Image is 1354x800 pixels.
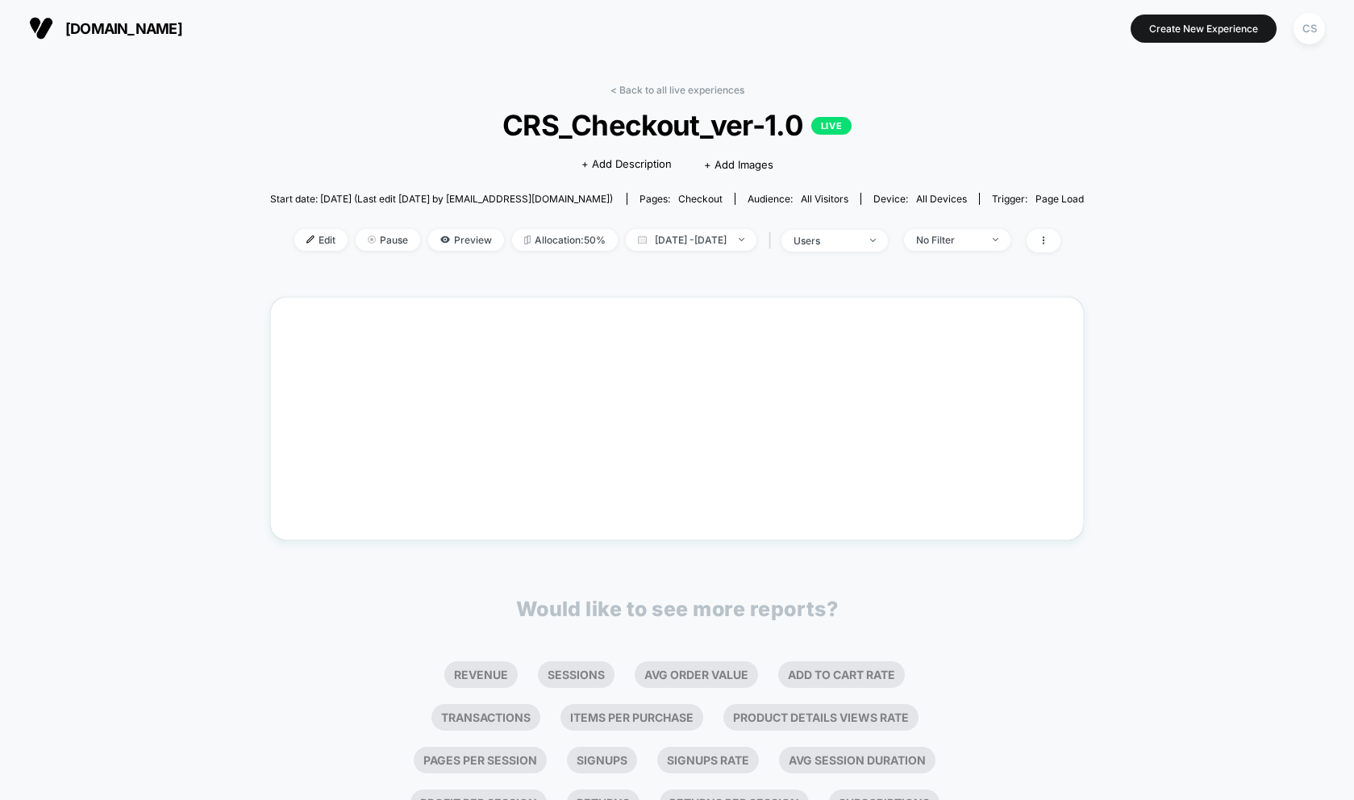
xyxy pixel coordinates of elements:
img: calendar [638,235,647,244]
li: Signups [567,747,637,773]
li: Signups Rate [657,747,759,773]
span: all devices [916,193,967,205]
button: Create New Experience [1131,15,1277,43]
span: | [764,229,781,252]
p: LIVE [811,117,852,135]
p: Would like to see more reports? [516,597,839,621]
span: Allocation: 50% [512,229,618,251]
li: Pages Per Session [414,747,547,773]
span: Page Load [1035,193,1084,205]
div: No Filter [916,234,981,246]
span: + Add Description [581,156,672,173]
img: edit [306,235,315,244]
li: Revenue [444,661,518,688]
li: Avg Order Value [635,661,758,688]
button: CS [1289,12,1330,45]
button: [DOMAIN_NAME] [24,15,187,41]
span: Edit [294,229,348,251]
span: Device: [860,193,979,205]
li: Product Details Views Rate [723,704,919,731]
li: Items Per Purchase [560,704,703,731]
img: end [739,238,744,241]
a: < Back to all live experiences [610,84,744,96]
span: Start date: [DATE] (Last edit [DATE] by [EMAIL_ADDRESS][DOMAIN_NAME]) [270,193,613,205]
img: Visually logo [29,16,53,40]
span: CRS_Checkout_ver-1.0 [310,108,1044,142]
img: end [368,235,376,244]
img: end [870,239,876,242]
div: Audience: [748,193,848,205]
span: All Visitors [801,193,848,205]
span: Pause [356,229,420,251]
span: checkout [678,193,723,205]
div: CS [1294,13,1325,44]
div: Trigger: [992,193,1084,205]
img: end [993,238,998,241]
li: Transactions [431,704,540,731]
span: + Add Images [704,158,773,171]
span: Preview [428,229,504,251]
li: Sessions [538,661,615,688]
li: Add To Cart Rate [778,661,905,688]
img: rebalance [524,235,531,244]
span: [DOMAIN_NAME] [65,20,182,37]
li: Avg Session Duration [779,747,935,773]
span: [DATE] - [DATE] [626,229,756,251]
div: Pages: [640,193,723,205]
div: users [794,235,858,247]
